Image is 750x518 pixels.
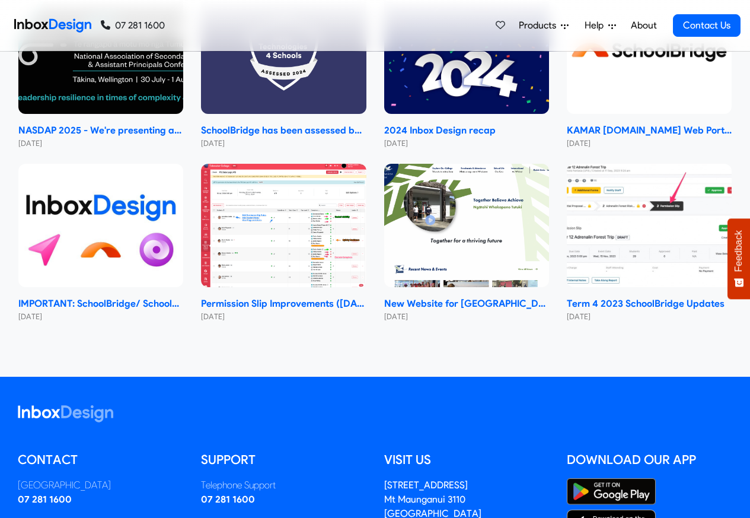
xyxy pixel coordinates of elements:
[567,164,732,323] a: Term 4 2023 SchoolBridge Updates Term 4 2023 SchoolBridge Updates [DATE]
[201,138,366,149] small: [DATE]
[201,451,366,469] h5: Support
[201,297,366,311] strong: Permission Slip Improvements ([DATE])
[580,14,621,37] a: Help
[18,494,72,505] a: 07 281 1600
[567,478,656,505] img: Google Play Store
[18,478,183,492] div: [GEOGRAPHIC_DATA]
[627,14,660,37] a: About
[18,164,183,288] img: IMPORTANT: SchoolBridge/ SchoolPoint Data- Sharing Information- NEW 2024
[384,138,549,149] small: [DATE]
[673,14,741,37] a: Contact Us
[384,451,550,469] h5: Visit us
[727,218,750,299] button: Feedback - Show survey
[514,14,573,37] a: Products
[18,138,183,149] small: [DATE]
[519,18,561,33] span: Products
[567,451,732,469] h5: Download our App
[567,123,732,138] strong: KAMAR [DOMAIN_NAME] Web Portal 2024 Changeover
[567,297,732,311] strong: Term 4 2023 SchoolBridge Updates
[201,311,366,322] small: [DATE]
[585,18,608,33] span: Help
[733,230,744,272] span: Feedback
[201,123,366,138] strong: SchoolBridge has been assessed by Safer Technologies 4 Schools (ST4S)
[567,164,732,288] img: Term 4 2023 SchoolBridge Updates
[384,297,549,311] strong: New Website for [GEOGRAPHIC_DATA]
[101,18,165,33] a: 07 281 1600
[384,311,549,322] small: [DATE]
[18,451,183,469] h5: Contact
[384,164,549,288] img: New Website for Whangaparāoa College
[201,478,366,492] div: Telephone Support
[384,164,549,323] a: New Website for Whangaparāoa College New Website for [GEOGRAPHIC_DATA] [DATE]
[18,405,113,422] img: logo_inboxdesign_white.svg
[201,164,366,323] a: Permission Slip Improvements (June 2024) Permission Slip Improvements ([DATE]) [DATE]
[567,311,732,322] small: [DATE]
[567,138,732,149] small: [DATE]
[384,123,549,138] strong: 2024 Inbox Design recap
[18,297,183,311] strong: IMPORTANT: SchoolBridge/ SchoolPoint Data- Sharing Information- NEW 2024
[201,164,366,288] img: Permission Slip Improvements (June 2024)
[18,311,183,322] small: [DATE]
[18,123,183,138] strong: NASDAP 2025 - We're presenting about SchoolPoint and SchoolBridge
[18,164,183,323] a: IMPORTANT: SchoolBridge/ SchoolPoint Data- Sharing Information- NEW 2024 IMPORTANT: SchoolBridge/...
[201,494,255,505] a: 07 281 1600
